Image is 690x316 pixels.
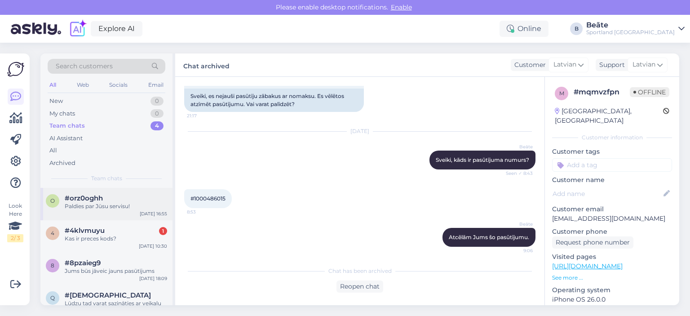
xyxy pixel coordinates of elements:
p: Customer phone [552,227,672,236]
div: Request phone number [552,236,633,249]
span: Atcēlām Jums šo pasūtījumu. [449,234,529,240]
div: # mqmvzfpn [574,87,630,98]
div: Sveiki, es nejauši pasūtīju zābakus ar nomaksu. Es vēlētos atzīmēt pasūtījumu. Vai varat palīdzēt? [184,89,364,112]
div: All [48,79,58,91]
div: Support [596,60,625,70]
div: Web [75,79,91,91]
p: Customer tags [552,147,672,156]
span: Beāte [499,143,533,150]
div: Archived [49,159,75,168]
span: #qjruzzmp [65,291,151,299]
div: Kas ir preces kods? [65,235,167,243]
a: [URL][DOMAIN_NAME] [552,262,623,270]
span: #8pzaieg9 [65,259,101,267]
div: All [49,146,57,155]
span: Latvian [553,60,576,70]
span: Seen ✓ 8:43 [499,170,533,177]
span: #orz0oghh [65,194,103,202]
a: Explore AI [91,21,142,36]
span: 8 [51,262,54,269]
div: 0 [150,97,164,106]
span: Beāte [499,221,533,227]
div: Customer [511,60,546,70]
div: Jums būs jāveic jauns pasūtījums [65,267,167,275]
div: Online [500,21,548,37]
p: See more ... [552,274,672,282]
div: 0 [150,109,164,118]
span: o [50,197,55,204]
div: B [570,22,583,35]
div: My chats [49,109,75,118]
div: [GEOGRAPHIC_DATA], [GEOGRAPHIC_DATA] [555,107,663,125]
input: Add a tag [552,158,672,172]
span: Enable [388,3,415,11]
div: Team chats [49,121,85,130]
span: 4 [51,230,54,236]
p: [EMAIL_ADDRESS][DOMAIN_NAME] [552,214,672,223]
span: Offline [630,87,669,97]
img: explore-ai [68,19,87,38]
div: 1 [159,227,167,235]
a: BeāteSportland [GEOGRAPHIC_DATA] [586,22,685,36]
p: Customer name [552,175,672,185]
span: 21:17 [187,112,221,119]
div: Sportland [GEOGRAPHIC_DATA] [586,29,675,36]
div: Look Here [7,202,23,242]
div: 2 / 3 [7,234,23,242]
div: 4 [150,121,164,130]
span: Sveiki, kāds ir pasūtījuma numurs? [436,156,529,163]
div: [DATE] [184,127,535,135]
span: Search customers [56,62,113,71]
p: Visited pages [552,252,672,262]
p: iPhone OS 26.0.0 [552,295,672,304]
div: Reopen chat [336,280,383,293]
span: 9:06 [499,247,533,254]
span: Latvian [632,60,655,70]
span: 8:53 [187,209,221,215]
div: Socials [107,79,129,91]
div: Email [146,79,165,91]
img: Askly Logo [7,61,24,78]
span: m [559,90,564,97]
span: q [50,294,55,301]
input: Add name [553,189,662,199]
div: [DATE] 10:30 [139,243,167,249]
span: Chat has been archived [328,267,392,275]
label: Chat archived [183,59,230,71]
div: Customer information [552,134,672,142]
span: #4klvmuyu [65,227,105,235]
div: [DATE] 16:55 [140,210,167,217]
p: Customer email [552,205,672,214]
span: #1000486015 [190,195,226,202]
div: Paldies par Jūsu servisu! [65,202,167,210]
div: New [49,97,63,106]
div: AI Assistant [49,134,83,143]
span: Team chats [91,174,122,182]
div: Lūdzu tad varat sazināties ar veikalu vai var samainīt, ļoti vēlētos šo preci. Jūs man dosiet ziņ... [65,299,167,316]
p: Operating system [552,285,672,295]
div: [DATE] 18:09 [139,275,167,282]
div: Beāte [586,22,675,29]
